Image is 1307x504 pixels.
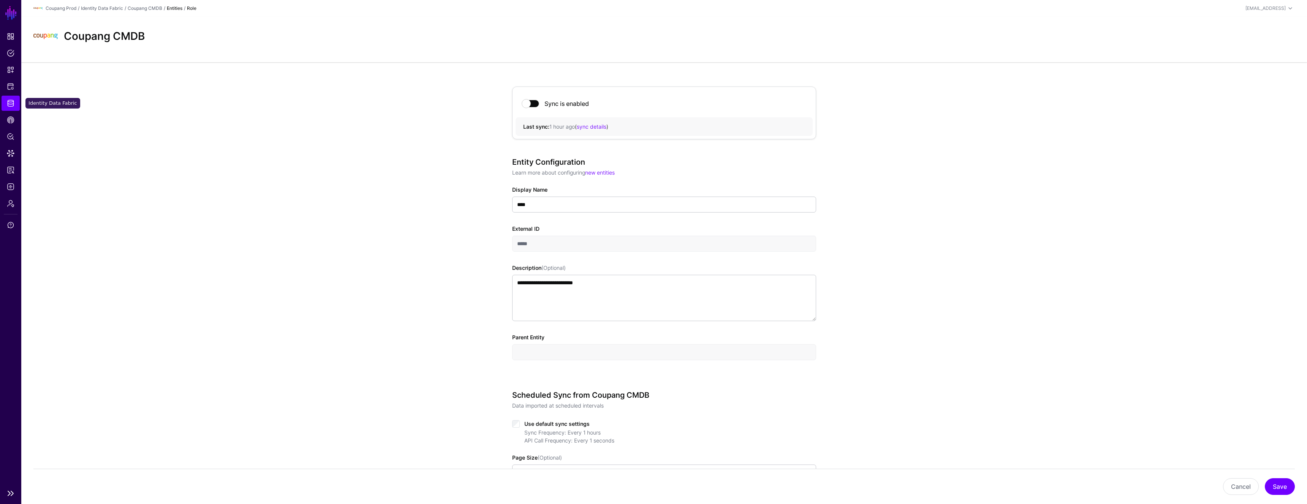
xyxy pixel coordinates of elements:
[182,5,187,12] div: /
[2,129,20,144] a: Policy Lens
[538,454,562,461] span: (Optional)
[7,33,14,40] span: Dashboard
[512,225,540,233] label: External ID
[2,179,20,194] a: Logs
[585,169,615,176] a: new entities
[2,162,20,178] a: Reports
[7,133,14,140] span: Policy Lens
[549,123,575,130] span: 1 hour ago
[7,116,14,124] span: CAEP Hub
[512,333,544,341] label: Parent Entity
[2,79,20,94] a: Protected Systems
[512,186,547,194] label: Display Name
[2,146,20,161] a: Data Lens
[7,99,14,107] span: Identity Data Fabric
[540,100,589,107] div: Sync is enabled
[524,428,816,444] div: Sync Frequency: Every 1 hours API Call Frequency: Every 1 seconds
[64,30,145,43] h2: Coupang CMDB
[512,454,562,461] label: Page Size
[46,5,76,11] a: Coupang Prod
[25,98,80,109] div: Identity Data Fabric
[1265,478,1295,495] button: Save
[541,265,566,271] span: (Optional)
[7,49,14,57] span: Policies
[33,24,58,49] img: svg+xml;base64,PHN2ZyBpZD0iTG9nbyIgeG1sbnM9Imh0dHA6Ly93d3cudzMub3JnLzIwMDAvc3ZnIiB3aWR0aD0iMTIxLj...
[123,5,128,12] div: /
[524,421,590,427] span: Use default sync settings
[7,150,14,157] span: Data Lens
[7,183,14,191] span: Logs
[33,4,43,13] img: svg+xml;base64,PHN2ZyBpZD0iTG9nbyIgeG1sbnM9Imh0dHA6Ly93d3cudzMub3JnLzIwMDAvc3ZnIiB3aWR0aD0iMTIxLj...
[1223,478,1259,495] button: Cancel
[7,200,14,207] span: Admin
[512,264,566,272] label: Description
[2,112,20,128] a: CAEP Hub
[512,402,816,409] p: Data imported at scheduled intervals
[167,5,182,11] strong: Entities
[76,5,81,12] div: /
[5,5,17,21] a: SGNL
[1245,5,1286,12] div: [EMAIL_ADDRESS]
[2,29,20,44] a: Dashboard
[7,66,14,74] span: Snippets
[81,5,123,11] a: Identity Data Fabric
[128,5,162,11] a: Coupang CMDB
[2,46,20,61] a: Policies
[512,157,816,167] h3: Entity Configuration
[162,5,167,12] div: /
[2,96,20,111] a: Identity Data Fabric
[523,123,549,130] strong: Last sync:
[2,196,20,211] a: Admin
[577,123,606,130] a: sync details
[7,166,14,174] span: Reports
[187,5,196,11] strong: Role
[512,391,816,400] h3: Scheduled Sync from Coupang CMDB
[2,62,20,77] a: Snippets
[7,83,14,90] span: Protected Systems
[523,123,805,131] div: ( )
[7,221,14,229] span: Support
[512,169,816,176] p: Learn more about configuring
